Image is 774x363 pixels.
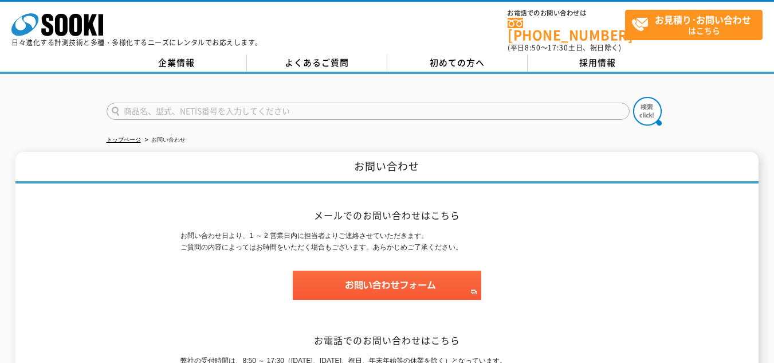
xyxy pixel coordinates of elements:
[107,54,247,72] a: 企業情報
[655,13,751,26] strong: お見積り･お問い合わせ
[508,42,621,53] span: (平日 ～ 土日、祝日除く)
[625,10,763,40] a: お見積り･お問い合わせはこちら
[180,230,593,254] p: お問い合わせ日より、1 ～ 2 営業日内に担当者よりご連絡させていただきます。 ご質問の内容によってはお時間をいただく場合もございます。あらかじめご了承ください。
[11,39,262,46] p: 日々進化する計測技術と多種・多様化するニーズにレンタルでお応えします。
[528,54,668,72] a: 採用情報
[508,10,625,17] span: お電話でのお問い合わせは
[293,290,481,298] a: お問い合わせフォーム
[387,54,528,72] a: 初めての方へ
[180,209,593,221] h2: メールでのお問い合わせはこちら
[15,152,759,184] h1: お問い合わせ
[143,134,186,146] li: お問い合わせ
[525,42,541,53] span: 8:50
[247,54,387,72] a: よくあるご質問
[633,97,662,126] img: btn_search.png
[631,10,762,39] span: はこちら
[508,18,625,41] a: [PHONE_NUMBER]
[548,42,568,53] span: 17:30
[293,271,481,300] img: お問い合わせフォーム
[180,334,593,346] h2: お電話でのお問い合わせはこちら
[107,136,141,143] a: トップページ
[430,56,485,69] span: 初めての方へ
[107,103,630,120] input: 商品名、型式、NETIS番号を入力してください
